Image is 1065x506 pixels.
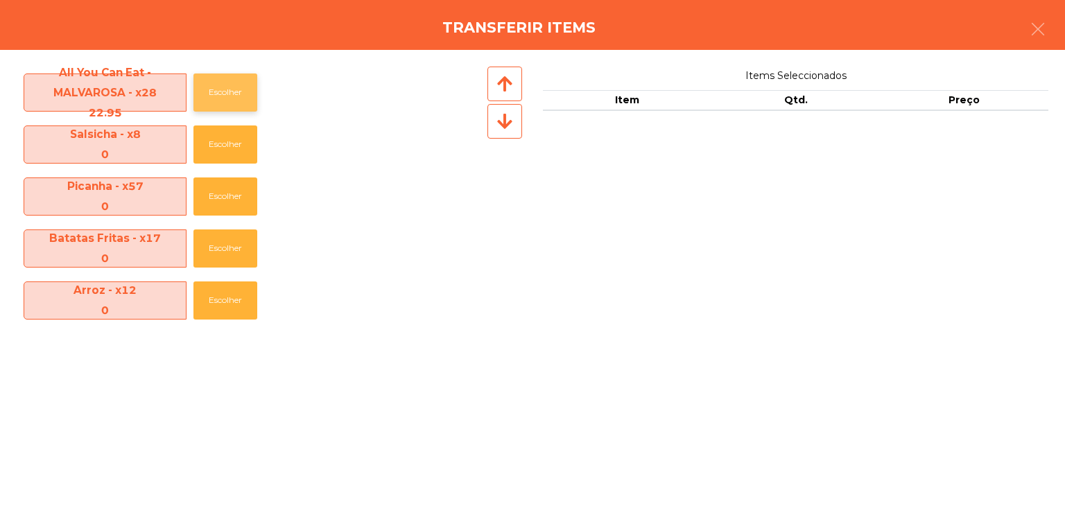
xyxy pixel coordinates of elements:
div: 0 [24,196,186,216]
button: Escolher [193,281,257,320]
div: 0 [24,300,186,320]
button: Escolher [193,177,257,216]
span: Picanha - x57 [24,176,186,216]
th: Qtd. [711,90,880,111]
th: Preço [880,90,1048,111]
div: 0 [24,144,186,164]
button: Escolher [193,73,257,112]
h4: Transferir items [442,17,596,38]
span: Items Seleccionados [543,67,1048,85]
th: Item [543,90,711,111]
span: Arroz - x12 [24,280,186,320]
span: Batatas Fritas - x17 [24,228,186,268]
div: 22.95 [24,103,186,123]
span: Salsicha - x8 [24,124,186,164]
button: Escolher [193,229,257,268]
div: 0 [24,248,186,268]
span: All You Can Eat - MALVAROSA - x28 [24,62,186,123]
button: Escolher [193,125,257,164]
